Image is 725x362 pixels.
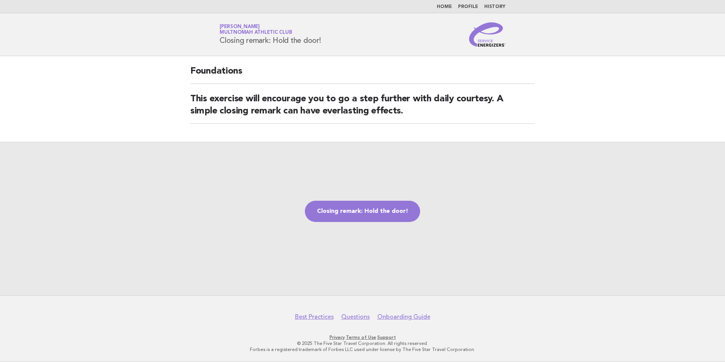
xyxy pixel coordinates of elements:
p: Forbes is a registered trademark of Forbes LLC used under license by The Five Star Travel Corpora... [130,346,595,353]
a: History [484,5,505,9]
a: Home [437,5,452,9]
h2: This exercise will encourage you to go a step further with daily courtesy. A simple closing remar... [190,93,535,124]
p: · · [130,334,595,340]
a: Onboarding Guide [377,313,430,321]
a: Support [377,335,396,340]
a: Privacy [330,335,345,340]
h2: Foundations [190,65,535,84]
a: [PERSON_NAME]Multnomah Athletic Club [220,24,292,35]
a: Questions [341,313,370,321]
a: Profile [458,5,478,9]
a: Best Practices [295,313,334,321]
a: Terms of Use [346,335,376,340]
p: © 2025 The Five Star Travel Corporation. All rights reserved. [130,340,595,346]
span: Multnomah Athletic Club [220,30,292,35]
img: Service Energizers [469,22,505,47]
h1: Closing remark: Hold the door! [220,25,321,44]
a: Closing remark: Hold the door! [305,201,420,222]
